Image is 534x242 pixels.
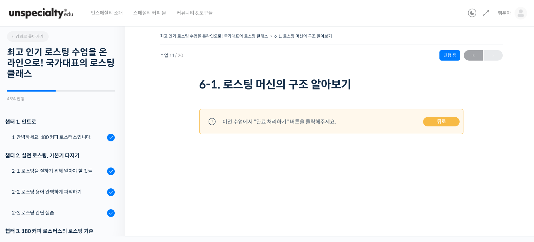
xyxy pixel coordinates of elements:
[12,133,105,141] div: 1. 안녕하세요, 180 커피 로스터스입니다.
[7,47,115,80] h2: 최고 인기 로스팅 수업을 온라인으로! 국가대표의 로스팅 클래스
[12,167,105,175] div: 2-1. 로스팅을 잘하기 위해 알아야 할 것들
[222,117,336,126] div: 이전 수업에서 "완료 처리하기" 버튼을 클릭해주세요.
[199,78,463,91] h1: 6-1. 로스팅 머신의 구조 알아보기
[160,33,268,39] a: 최고 인기 로스팅 수업을 온라인으로! 국가대표의 로스팅 클래스
[12,209,105,217] div: 2-3. 로스팅 간단 실습
[498,10,511,16] span: 행운아
[423,117,460,127] a: 뒤로
[464,50,483,61] a: ←이전
[7,97,115,101] div: 45% 진행
[7,31,49,42] a: 강의로 돌아가기
[12,188,105,196] div: 2-2. 로스팅 용어 완벽하게 파악하기
[10,34,43,39] span: 강의로 돌아가기
[5,226,115,236] div: 챕터 3. 180 커피 로스터스의 로스팅 기준
[5,151,115,160] div: 챕터 2. 실전 로스팅, 기본기 다지기
[160,53,183,58] span: 수업 11
[175,53,183,58] span: / 20
[274,33,332,39] a: 6-1. 로스팅 머신의 구조 알아보기
[5,117,115,126] h3: 챕터 1. 인트로
[464,51,483,60] span: ←
[439,50,460,61] div: 진행 중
